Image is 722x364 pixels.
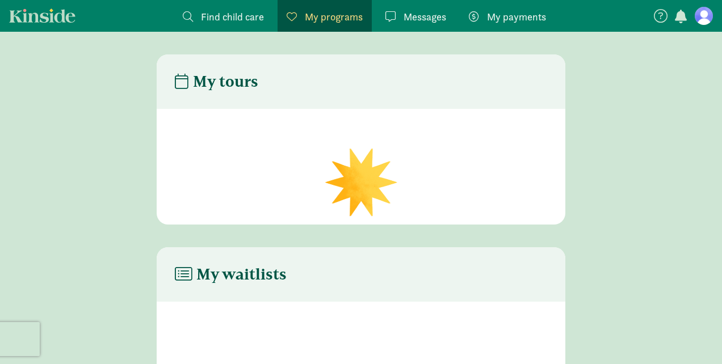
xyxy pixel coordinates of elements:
[175,73,258,91] h4: My tours
[404,9,446,24] span: Messages
[9,9,75,23] a: Kinside
[487,9,546,24] span: My payments
[201,9,264,24] span: Find child care
[175,265,287,283] h4: My waitlists
[305,9,363,24] span: My programs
